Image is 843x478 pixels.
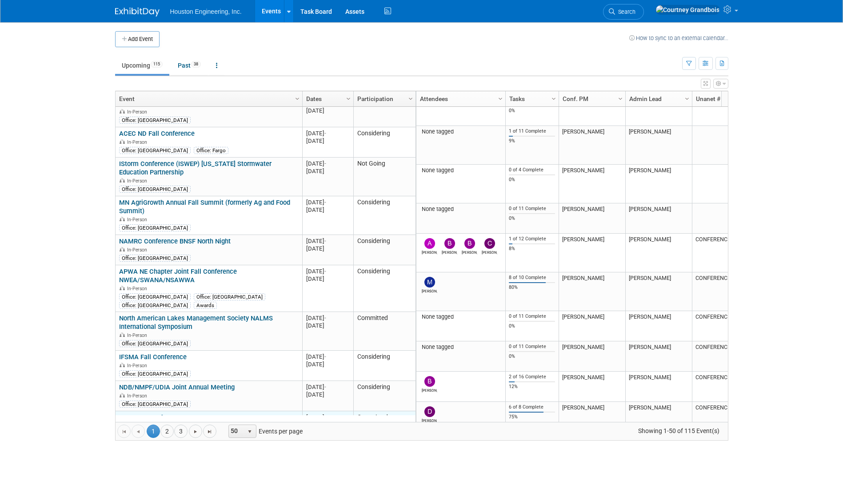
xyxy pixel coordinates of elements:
td: [PERSON_NAME] [559,311,625,341]
span: Events per page [217,425,312,438]
img: Bret Zimmerman [444,238,455,249]
a: Go to the previous page [132,425,145,438]
a: How to sync to an external calendar... [629,35,728,41]
a: 2 [160,425,174,438]
span: select [246,428,253,435]
td: [PERSON_NAME] [559,372,625,402]
div: [DATE] [306,391,349,398]
a: MNAFPM Conference [119,413,183,421]
a: NAMRC Conference BNSF North Night [119,237,231,245]
span: Column Settings [550,95,557,102]
span: 115 [151,61,163,68]
a: Event [119,91,296,106]
span: Go to the previous page [135,428,142,435]
td: Committed [353,312,416,351]
td: Considering [353,235,416,265]
div: 12% [509,384,555,390]
a: North American Lakes Management Society NALMS International Symposium [119,314,273,331]
img: Bob Gregalunas [464,238,475,249]
div: [DATE] [306,245,349,252]
img: In-Person Event [120,286,125,290]
span: 38 [191,61,201,68]
a: ACEC ND Fall Conference [119,130,195,138]
td: Not Going [353,158,416,196]
div: 0 of 11 Complete [509,313,555,320]
div: [DATE] [306,107,349,114]
img: Moriya Rufer [424,277,435,288]
span: In-Person [127,217,150,223]
div: Office: [GEOGRAPHIC_DATA] [119,117,191,124]
a: Column Settings [406,91,416,105]
div: 0% [509,215,555,222]
img: In-Person Event [120,109,125,113]
span: - [324,414,326,421]
span: 50 [229,425,244,437]
td: [PERSON_NAME] [559,96,625,126]
td: [PERSON_NAME] [625,402,692,432]
td: [PERSON_NAME] [559,126,625,165]
span: Column Settings [407,95,414,102]
div: None tagged [420,128,502,135]
a: Admin Lead [629,91,686,106]
div: Bret Zimmerman [422,387,437,393]
div: [DATE] [306,198,349,206]
span: - [324,238,326,244]
div: [DATE] [306,206,349,214]
a: Conf. PM [563,91,619,106]
a: NDB/NMPF/UDIA Joint Annual Meeting [119,383,235,391]
img: In-Person Event [120,332,125,337]
a: Dates [306,91,348,106]
td: [PERSON_NAME] [559,272,625,311]
div: 8 of 10 Complete [509,275,555,281]
a: 3 [174,425,188,438]
img: Chris Furman [484,238,495,249]
a: Upcoming115 [115,57,169,74]
span: In-Person [127,178,150,184]
td: [PERSON_NAME] [625,234,692,272]
img: In-Person Event [120,178,125,182]
div: 1 of 12 Complete [509,236,555,242]
div: None tagged [420,167,502,174]
span: Column Settings [294,95,301,102]
span: Go to the next page [192,428,199,435]
td: [PERSON_NAME] [625,372,692,402]
a: Column Settings [344,91,353,105]
a: IStorm Conference (ISWEP) [US_STATE] Stormwater Education Partnership [119,160,272,176]
a: IFSMA Fall Conference [119,353,187,361]
div: 0% [509,108,555,114]
img: In-Person Event [120,247,125,251]
span: Column Settings [617,95,624,102]
div: Dennis McAlpine [422,417,437,423]
span: In-Person [127,332,150,338]
td: CONFERENCE-0025 [692,311,759,341]
td: CONFERENCE-0006 [692,272,759,311]
div: Office: [GEOGRAPHIC_DATA] [119,401,191,408]
span: In-Person [127,247,150,253]
td: [PERSON_NAME] [559,402,625,432]
div: 0% [509,177,555,183]
td: Considering [353,265,416,312]
div: [DATE] [306,267,349,275]
a: MN AgriGrowth Annual Fall Summit (formerly Ag and Food Summit) [119,198,290,215]
td: [PERSON_NAME] [559,341,625,372]
span: - [324,315,326,321]
div: Moriya Rufer [422,288,437,293]
span: In-Person [127,363,150,369]
div: [DATE] [306,137,349,145]
div: Office: [GEOGRAPHIC_DATA] [119,370,191,377]
img: ExhibitDay [115,8,160,16]
img: In-Person Event [120,393,125,397]
div: Bret Zimmerman [442,249,457,255]
a: Go to the last page [203,425,216,438]
div: 2 of 16 Complete [509,374,555,380]
td: Considering [353,351,416,381]
a: Go to the first page [117,425,131,438]
span: Go to the first page [120,428,128,435]
div: 0 of 11 Complete [509,206,555,212]
td: [PERSON_NAME] [559,203,625,234]
img: In-Person Event [120,139,125,144]
span: - [324,353,326,360]
img: Alan Kemmet [424,238,435,249]
img: Bret Zimmerman [424,376,435,387]
div: Office: [GEOGRAPHIC_DATA] [194,293,265,300]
